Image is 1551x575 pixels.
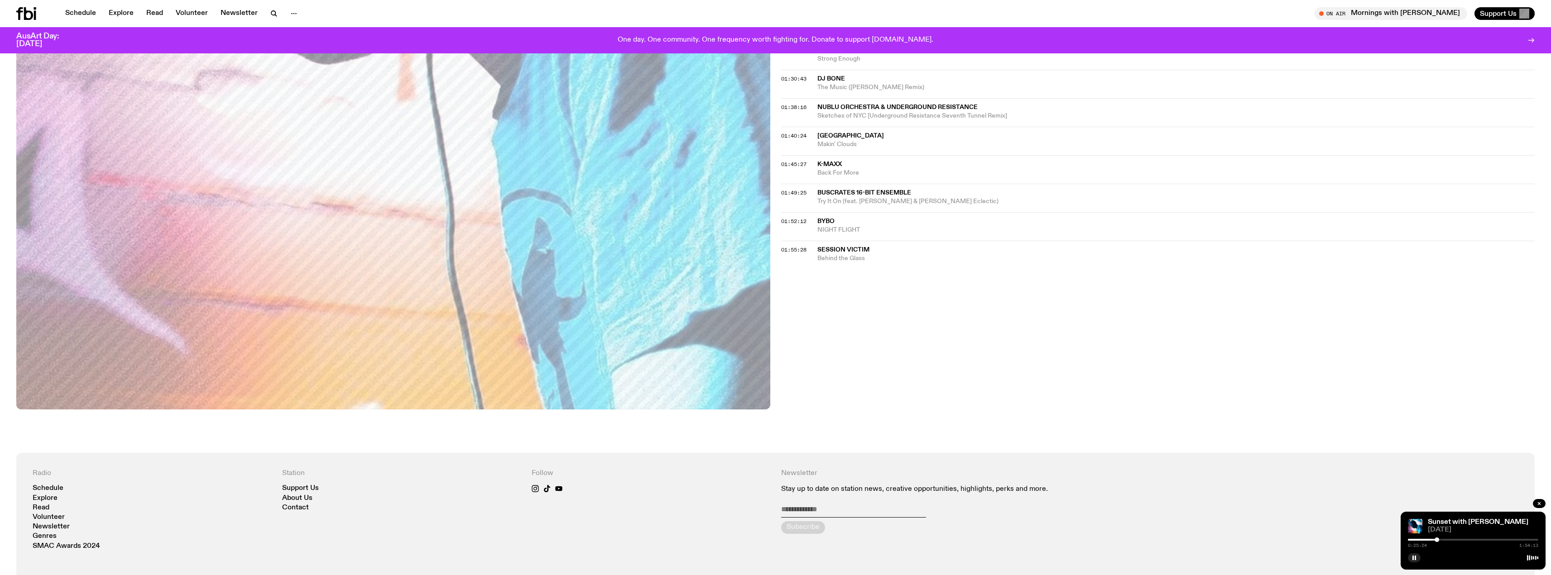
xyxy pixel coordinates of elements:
[532,469,770,478] h4: Follow
[781,218,807,225] span: 01:52:12
[817,161,842,167] span: K-MAXX
[282,469,521,478] h4: Station
[781,162,807,167] button: 01:45:27
[781,75,807,82] span: 01:30:43
[781,219,807,224] button: 01:52:12
[817,133,884,139] span: [GEOGRAPHIC_DATA]
[33,495,58,502] a: Explore
[1408,543,1427,548] span: 0:25:24
[33,485,63,492] a: Schedule
[282,485,319,492] a: Support Us
[33,543,100,550] a: SMAC Awards 2024
[781,469,1269,478] h4: Newsletter
[817,247,869,253] span: Session Victim
[1480,10,1517,18] span: Support Us
[1519,543,1538,548] span: 1:54:13
[817,83,1535,92] span: The Music ([PERSON_NAME] Remix)
[781,246,807,253] span: 01:55:28
[33,514,65,521] a: Volunteer
[1428,518,1528,526] a: Sunset with [PERSON_NAME]
[781,105,807,110] button: 01:38:16
[141,7,168,20] a: Read
[781,161,807,168] span: 01:45:27
[781,189,807,196] span: 01:49:25
[781,521,825,534] button: Subscribe
[60,7,101,20] a: Schedule
[33,469,271,478] h4: Radio
[16,33,74,48] h3: AusArt Day: [DATE]
[817,254,1535,263] span: Behind the Glass
[781,190,807,195] button: 01:49:25
[781,104,807,111] span: 01:38:16
[103,7,139,20] a: Explore
[215,7,263,20] a: Newsletter
[817,76,845,82] span: DJ Bone
[282,504,309,511] a: Contact
[817,218,835,224] span: BYBO
[781,485,1269,494] p: Stay up to date on station news, creative opportunities, highlights, perks and more.
[817,169,1535,177] span: Back For More
[817,55,1535,63] span: Strong Enough
[781,76,807,81] button: 01:30:43
[781,247,807,252] button: 01:55:28
[817,226,1535,234] span: NIGHT FLIGHT
[282,495,312,502] a: About Us
[1408,519,1422,533] img: Simon Caldwell stands side on, looking downwards. He has headphones on. Behind him is a brightly ...
[170,7,213,20] a: Volunteer
[1428,527,1538,533] span: [DATE]
[817,140,1535,149] span: Makin' Clouds
[781,132,807,139] span: 01:40:24
[817,104,978,110] span: Nublu Orchestra & Underground Resistance
[33,523,70,530] a: Newsletter
[817,112,1535,120] span: Sketches of NYC [Underground Resistance Seventh Tunnel Remix]
[1474,7,1535,20] button: Support Us
[817,190,911,196] span: BUSCRATES 16-BIT ENSEMBLE
[781,133,807,138] button: 01:40:24
[33,533,57,540] a: Genres
[817,197,1535,206] span: Try It On (feat. [PERSON_NAME] & [PERSON_NAME] Eclectic)
[33,504,49,511] a: Read
[1315,7,1467,20] button: On AirMornings with [PERSON_NAME]
[618,36,933,44] p: One day. One community. One frequency worth fighting for. Donate to support [DOMAIN_NAME].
